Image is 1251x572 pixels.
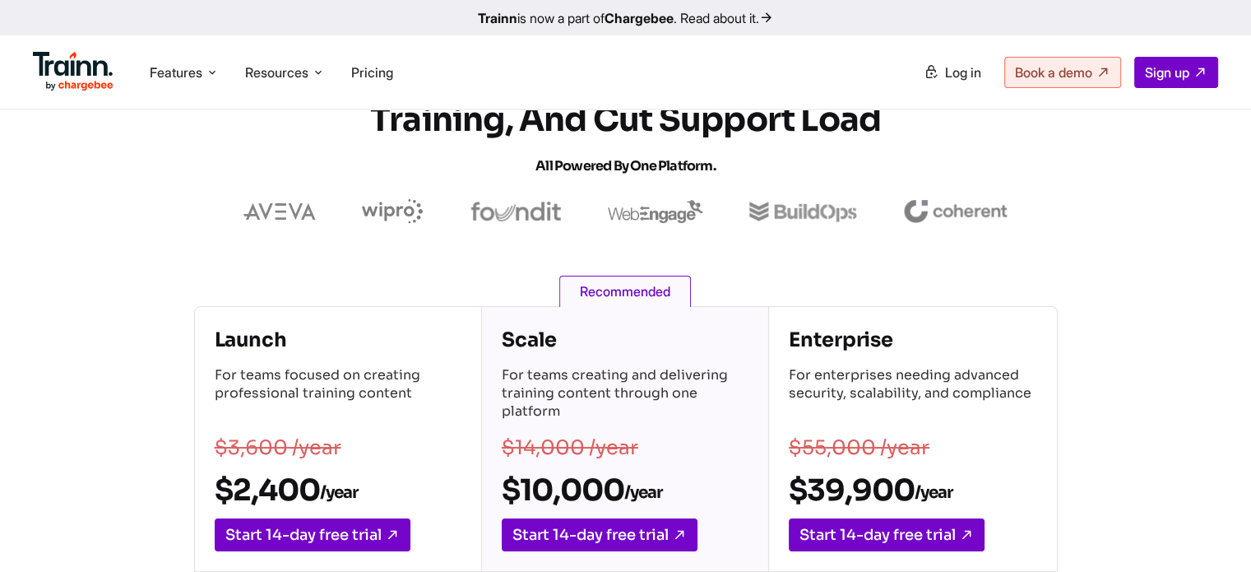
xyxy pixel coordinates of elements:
[1134,57,1218,88] a: Sign up
[215,366,461,424] p: For teams focused on creating professional training content
[243,203,316,220] img: aveva logo
[605,10,674,26] b: Chargebee
[320,482,358,503] sub: /year
[478,10,517,26] b: Trainn
[789,472,1036,509] h2: $39,900
[1015,64,1092,81] span: Book a demo
[215,435,341,460] s: $3,600 /year
[789,519,985,551] a: Start 14-day free trial
[150,63,202,81] span: Features
[535,157,716,174] span: All Powered by One Platform.
[502,327,748,353] h4: Scale
[903,200,1008,223] img: coherent logo
[502,366,748,424] p: For teams creating and delivering training content through one platform
[608,200,703,223] img: webengage logo
[789,435,929,460] s: $55,000 /year
[789,327,1036,353] h4: Enterprise
[502,435,638,460] s: $14,000 /year
[470,202,562,221] img: foundit logo
[502,472,748,509] h2: $10,000
[749,202,857,222] img: buildops logo
[215,472,461,509] h2: $2,400
[624,482,662,503] sub: /year
[245,63,308,81] span: Resources
[1004,57,1121,88] a: Book a demo
[789,366,1036,424] p: For enterprises needing advanced security, scalability, and compliance
[1169,493,1251,572] iframe: Chat Widget
[945,64,981,81] span: Log in
[330,61,922,186] h1: Accelerate Onboarding, Scale Training, and Cut Support Load
[215,327,461,353] h4: Launch
[1145,64,1189,81] span: Sign up
[559,276,691,307] span: Recommended
[914,58,991,87] a: Log in
[215,519,410,551] a: Start 14-day free trial
[362,199,424,224] img: wipro logo
[33,52,114,91] img: Trainn Logo
[502,519,697,551] a: Start 14-day free trial
[351,64,393,81] a: Pricing
[915,482,952,503] sub: /year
